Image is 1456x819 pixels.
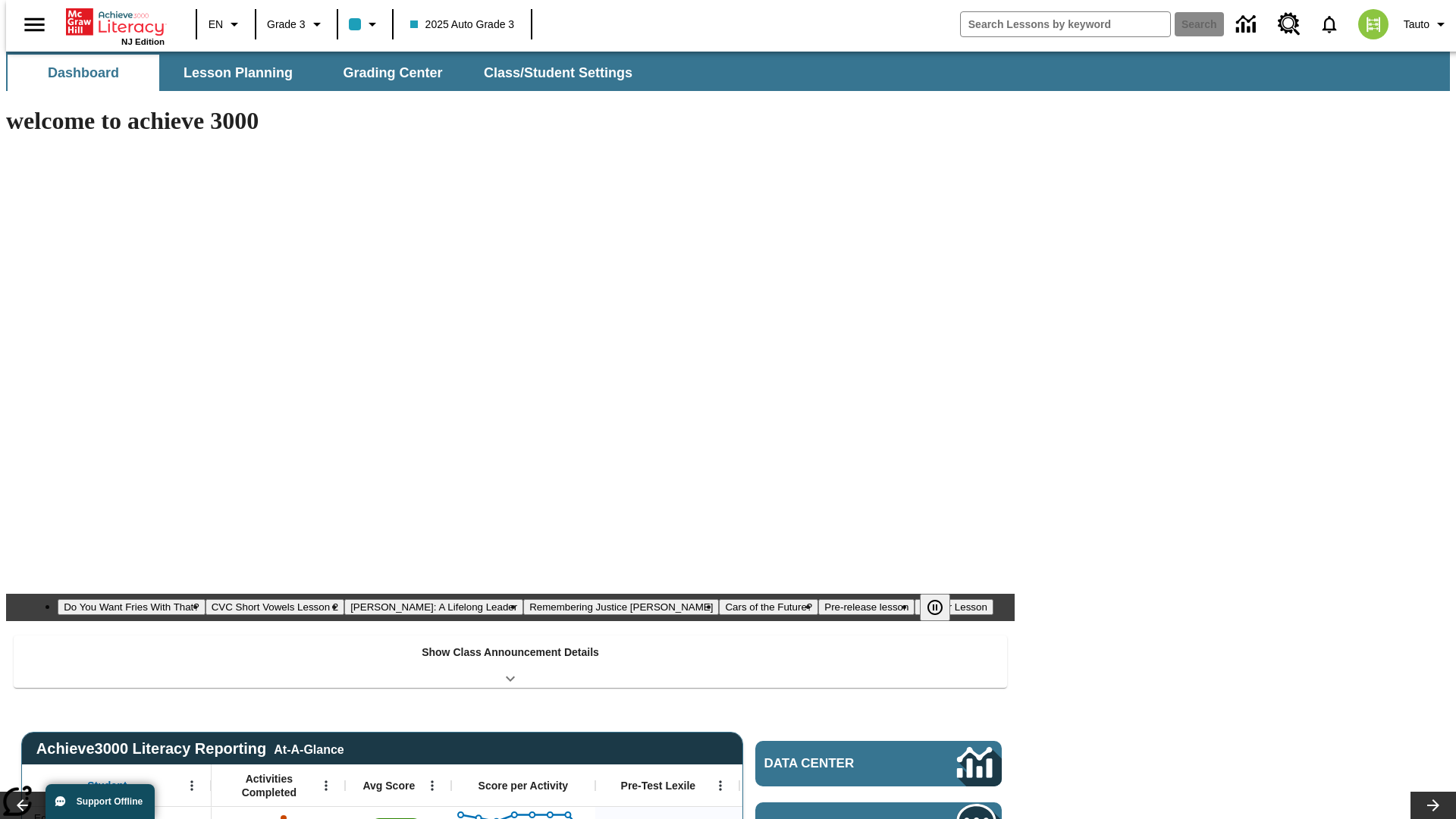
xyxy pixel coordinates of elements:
div: Show Class Announcement Details [14,635,1007,688]
a: Notifications [1310,5,1349,44]
span: NJ Edition [121,37,165,46]
button: Slide 4 Remembering Justice O'Connor [523,599,719,615]
button: Language: EN, Select a language [202,11,250,38]
button: Dashboard [8,55,159,91]
button: Grade: Grade 3, Select a grade [261,11,332,38]
h1: welcome to achieve 3000 [6,107,1015,135]
div: Pause [920,594,965,621]
button: Class/Student Settings [472,55,645,91]
button: Lesson carousel, Next [1410,792,1456,819]
span: Activities Completed [219,772,319,799]
a: Resource Center, Will open in new tab [1269,4,1310,45]
span: Data Center [764,756,906,771]
a: Home [66,7,165,37]
span: Score per Activity [479,779,569,792]
button: Slide 3 Dianne Feinstein: A Lifelong Leader [344,599,523,615]
a: Data Center [755,741,1002,786]
span: Lesson Planning [184,64,293,82]
button: Support Offline [45,784,155,819]
span: Avg Score [362,779,415,792]
button: Slide 1 Do You Want Fries With That? [58,599,206,615]
span: 2025 Auto Grade 3 [410,17,515,33]
button: Slide 6 Pre-release lesson [818,599,915,615]
span: Student [87,779,127,792]
span: Achieve3000 Literacy Reporting [36,740,344,758]
button: Class color is light blue. Change class color [343,11,388,38]
button: Lesson Planning [162,55,314,91]
span: EN [209,17,223,33]
button: Open Menu [709,774,732,797]
button: Open Menu [421,774,444,797]
p: Show Class Announcement Details [422,645,599,661]
span: Tauto [1404,17,1429,33]
button: Open side menu [12,2,57,47]
input: search field [961,12,1170,36]
span: Grading Center [343,64,442,82]
span: Pre-Test Lexile [621,779,696,792]
a: Data Center [1227,4,1269,45]
button: Open Menu [180,774,203,797]
span: Support Offline [77,796,143,807]
button: Slide 7 Career Lesson [915,599,993,615]
button: Select a new avatar [1349,5,1398,44]
button: Pause [920,594,950,621]
button: Slide 2 CVC Short Vowels Lesson 2 [206,599,344,615]
div: Home [66,5,165,46]
button: Slide 5 Cars of the Future? [719,599,818,615]
div: SubNavbar [6,52,1450,91]
button: Grading Center [317,55,469,91]
button: Profile/Settings [1398,11,1456,38]
span: Grade 3 [267,17,306,33]
div: At-A-Glance [274,740,344,757]
div: SubNavbar [6,55,646,91]
span: Class/Student Settings [484,64,632,82]
span: Dashboard [48,64,119,82]
button: Open Menu [315,774,337,797]
img: avatar image [1358,9,1389,39]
